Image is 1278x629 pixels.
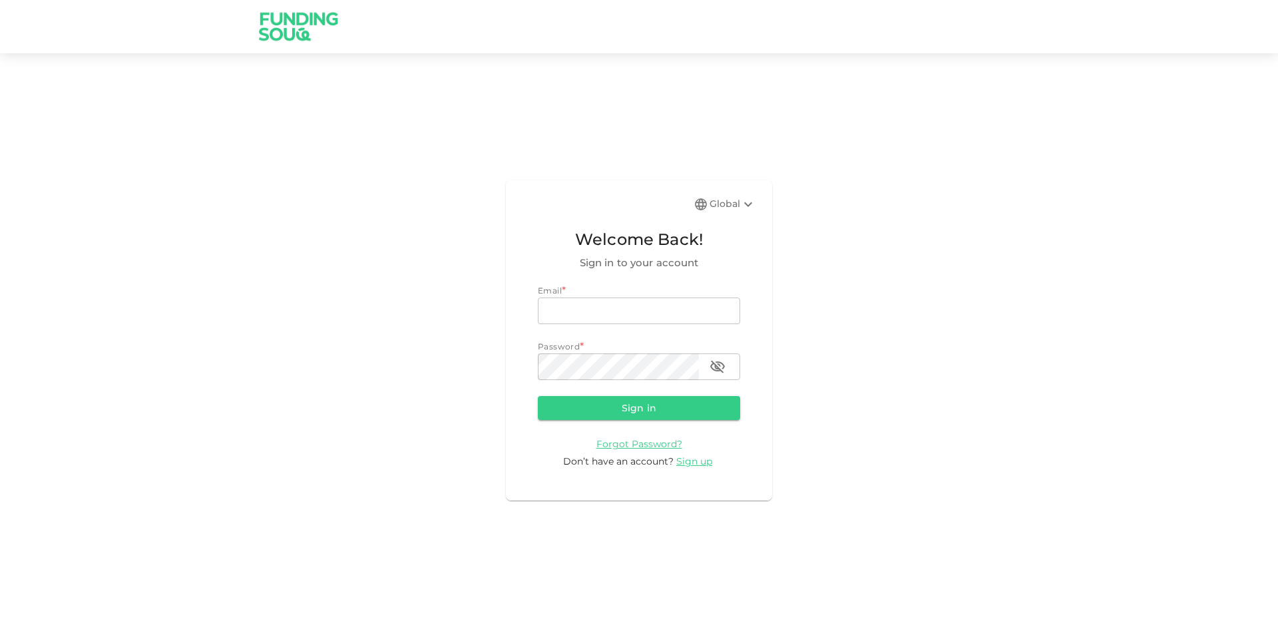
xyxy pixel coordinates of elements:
div: Global [710,196,756,212]
span: Password [538,341,580,351]
span: Forgot Password? [596,438,682,450]
a: Forgot Password? [596,437,682,450]
span: Welcome Back! [538,227,740,252]
span: Don’t have an account? [563,455,674,467]
button: Sign in [538,396,740,420]
span: Sign up [676,455,712,467]
span: Email [538,286,562,296]
input: password [538,353,699,380]
span: Sign in to your account [538,255,740,271]
input: email [538,298,740,324]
